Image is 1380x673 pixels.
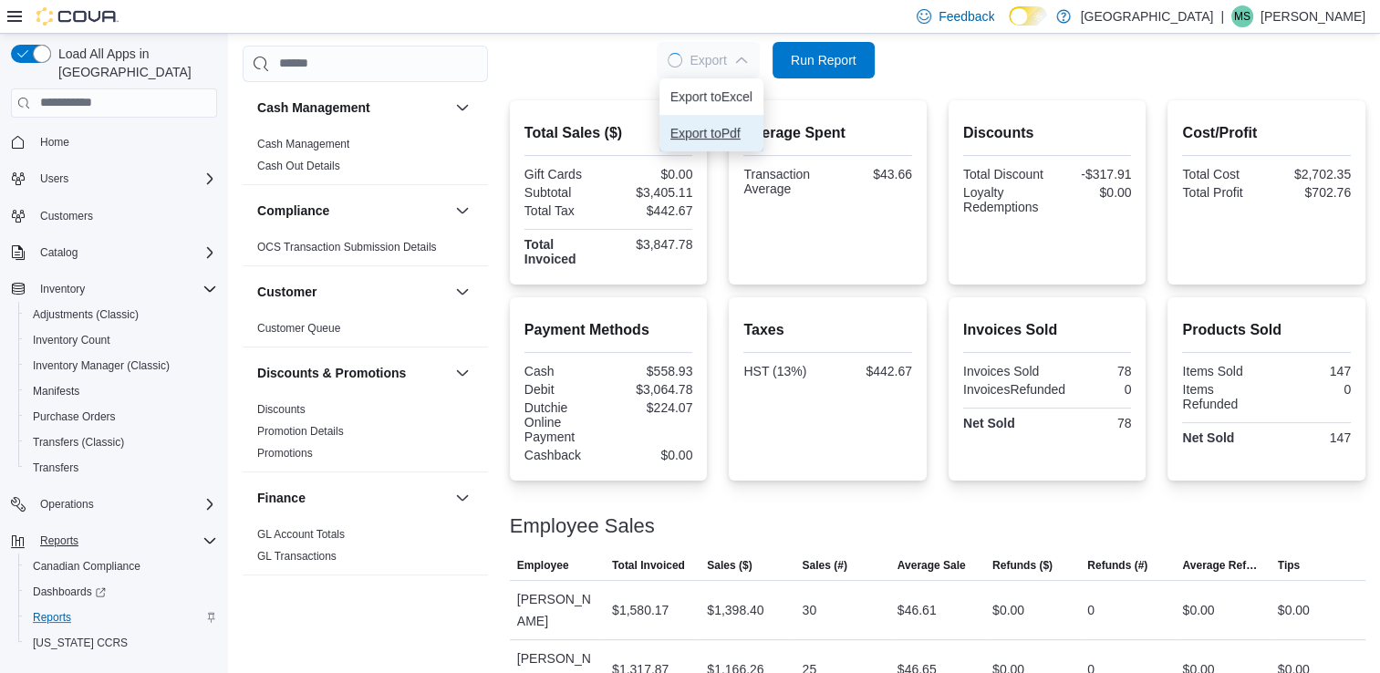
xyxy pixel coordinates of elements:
h2: Total Sales ($) [524,122,693,144]
div: 30 [802,599,816,621]
button: Compliance [451,200,473,222]
span: Export to Excel [670,89,752,104]
button: Inventory Manager (Classic) [18,353,224,378]
button: Reports [18,605,224,630]
div: $224.07 [612,400,692,415]
button: [US_STATE] CCRS [18,630,224,656]
span: Reports [26,606,217,628]
div: $1,398.40 [707,599,763,621]
div: $442.67 [612,203,692,218]
div: Loyalty Redemptions [963,185,1043,214]
a: Customer Queue [257,322,340,335]
span: Sales (#) [802,558,846,573]
span: Purchase Orders [33,409,116,424]
button: Customers [4,202,224,229]
div: $3,064.78 [612,382,692,397]
span: OCS Transaction Submission Details [257,240,437,254]
div: 147 [1271,430,1351,445]
a: Manifests [26,380,87,402]
a: Dashboards [18,579,224,605]
div: HST (13%) [743,364,824,378]
h2: Taxes [743,319,912,341]
div: Cash [524,364,605,378]
span: Total Invoiced [612,558,685,573]
button: Canadian Compliance [18,554,224,579]
span: GL Transactions [257,549,337,564]
h3: Finance [257,489,306,507]
div: $3,847.78 [612,237,692,252]
div: $0.00 [612,167,692,181]
button: Reports [33,530,86,552]
button: Compliance [257,202,448,220]
button: Customer [257,283,448,301]
span: Home [40,135,69,150]
span: Loading [666,51,685,70]
a: GL Transactions [257,550,337,563]
span: Purchase Orders [26,406,217,428]
div: $3,405.11 [612,185,692,200]
span: Users [40,171,68,186]
h2: Cost/Profit [1182,122,1351,144]
div: Gift Cards [524,167,605,181]
a: Cash Management [257,138,349,150]
button: Customer [451,281,473,303]
span: Transfers (Classic) [33,435,124,450]
span: Load All Apps in [GEOGRAPHIC_DATA] [51,45,217,81]
div: Mike Smith [1231,5,1253,27]
span: Catalog [40,245,78,260]
a: Home [33,131,77,153]
span: Cash Out Details [257,159,340,173]
span: Adjustments (Classic) [33,307,139,322]
button: Users [33,168,76,190]
h3: Discounts & Promotions [257,364,406,382]
span: Manifests [26,380,217,402]
span: Refunds (#) [1087,558,1147,573]
button: Inventory Count [18,327,224,353]
h2: Discounts [963,122,1132,144]
p: [GEOGRAPHIC_DATA] [1080,5,1213,27]
h3: Customer [257,283,316,301]
button: Cash Management [257,98,448,117]
strong: Net Sold [1182,430,1234,445]
a: Customers [33,205,100,227]
span: Cash Management [257,137,349,151]
span: Average Refund [1182,558,1262,573]
div: Finance [243,523,488,575]
span: Inventory Count [33,333,110,347]
span: MS [1234,5,1250,27]
span: Export [668,42,748,78]
div: $0.00 [992,599,1024,621]
h3: Employee Sales [510,515,655,537]
div: Cash Management [243,133,488,184]
span: Inventory Manager (Classic) [26,355,217,377]
span: Customers [33,204,217,227]
span: Canadian Compliance [26,555,217,577]
button: Home [4,129,224,155]
button: Discounts & Promotions [451,362,473,384]
span: Sales ($) [707,558,752,573]
div: $442.67 [832,364,912,378]
a: Promotions [257,447,313,460]
div: $43.66 [832,167,912,181]
span: Reports [40,533,78,548]
button: Catalog [4,240,224,265]
span: Dashboards [26,581,217,603]
div: Discounts & Promotions [243,399,488,471]
span: Reports [33,530,217,552]
span: Manifests [33,384,79,399]
span: Employee [517,558,569,573]
div: Debit [524,382,605,397]
div: Total Cost [1182,167,1262,181]
h2: Payment Methods [524,319,693,341]
div: [PERSON_NAME] [510,581,605,639]
span: Inventory [40,282,85,296]
div: Total Discount [963,167,1043,181]
div: Compliance [243,236,488,265]
span: Catalog [33,242,217,264]
div: $2,702.35 [1271,167,1351,181]
a: Inventory Manager (Classic) [26,355,177,377]
button: Operations [33,493,101,515]
p: [PERSON_NAME] [1261,5,1365,27]
div: $1,580.17 [612,599,669,621]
